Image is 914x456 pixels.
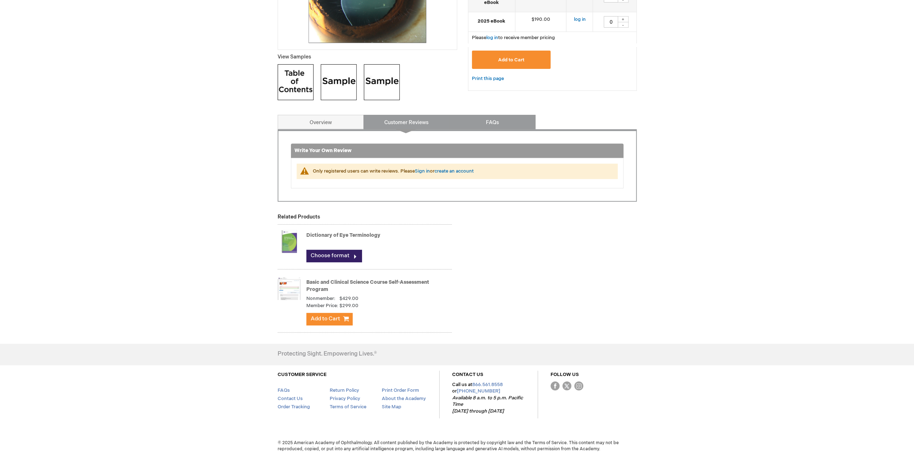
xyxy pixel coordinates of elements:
[278,274,301,303] img: Basic and Clinical Science Course Self-Assessment Program
[381,387,419,393] a: Print Order Form
[364,64,400,100] img: Click to view
[278,227,301,256] img: Dictionary of Eye Terminology
[363,115,450,129] a: Customer Reviews
[329,404,366,410] a: Terms of Service
[278,351,377,357] h4: Protecting Sight. Empowering Lives.®
[306,302,338,309] strong: Member Price:
[618,16,628,22] div: +
[449,115,535,129] a: FAQs
[472,382,503,387] a: 866.561.8558
[574,17,585,22] a: log in
[574,381,583,390] img: instagram
[472,51,551,69] button: Add to Cart
[278,372,326,377] a: CUSTOMER SERVICE
[306,313,352,325] button: Add to Cart
[381,404,401,410] a: Site Map
[452,395,523,414] em: Available 8 a.m. to 5 p.m. Pacific Time [DATE] through [DATE]
[278,396,303,401] a: Contact Us
[306,279,429,292] a: Basic and Clinical Science Course Self-Assessment Program
[339,302,358,309] span: $299.00
[381,396,426,401] a: About the Academy
[306,295,335,302] strong: Nonmember:
[551,381,560,390] img: Facebook
[515,12,566,32] td: $190.00
[329,387,359,393] a: Return Policy
[472,18,511,25] strong: 2025 eBook
[278,404,310,410] a: Order Tracking
[415,168,430,174] a: Sign in
[321,64,357,100] img: Click to view
[452,372,483,377] a: CONTACT US
[339,296,358,301] span: $429.00
[435,168,474,174] a: create an account
[311,315,340,322] span: Add to Cart
[618,22,628,28] div: -
[306,250,362,262] a: Choose format
[294,147,352,154] strong: Write Your Own Review
[278,53,457,61] p: View Samples
[457,388,500,394] a: [PHONE_NUMBER]
[278,214,320,220] strong: Related Products
[278,64,314,100] img: Click to view
[562,381,571,390] img: Twitter
[278,115,364,129] a: Overview
[498,57,524,63] span: Add to Cart
[306,232,380,238] a: Dictionary of Eye Terminology
[272,440,642,452] span: © 2025 American Academy of Ophthalmology. All content published by the Academy is protected by co...
[452,381,525,415] p: Call us at or
[313,168,611,175] div: Only registered users can write reviews. Please or
[604,16,618,28] input: Qty
[329,396,360,401] a: Privacy Policy
[472,35,555,41] span: Please to receive member pricing
[278,387,290,393] a: FAQs
[472,74,504,83] a: Print this page
[486,35,498,41] a: log in
[551,372,579,377] a: FOLLOW US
